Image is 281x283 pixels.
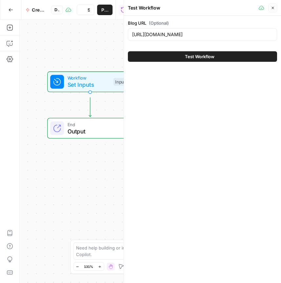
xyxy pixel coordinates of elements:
span: Publish [101,7,108,13]
label: Blog URL [128,20,277,26]
span: Output [68,127,126,135]
span: Stop Run [88,7,90,13]
button: Create a meta description ([PERSON_NAME]) [21,5,50,15]
button: Stop Run [77,5,94,15]
button: Test Workflow [128,51,277,62]
div: Inputs [113,78,129,86]
span: Create a meta description ([PERSON_NAME]) [32,7,46,13]
span: 131% [84,264,93,269]
div: WorkflowSet InputsInputs [24,71,157,92]
g: Edge from start to end [89,98,91,117]
span: Draft [54,7,60,13]
button: Publish [97,5,112,15]
span: Workflow [68,75,110,82]
div: EndOutput [24,118,157,139]
span: Test Workflow [185,53,214,60]
span: End [68,121,126,128]
span: Set Inputs [68,81,110,89]
span: (Optional) [149,20,169,26]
